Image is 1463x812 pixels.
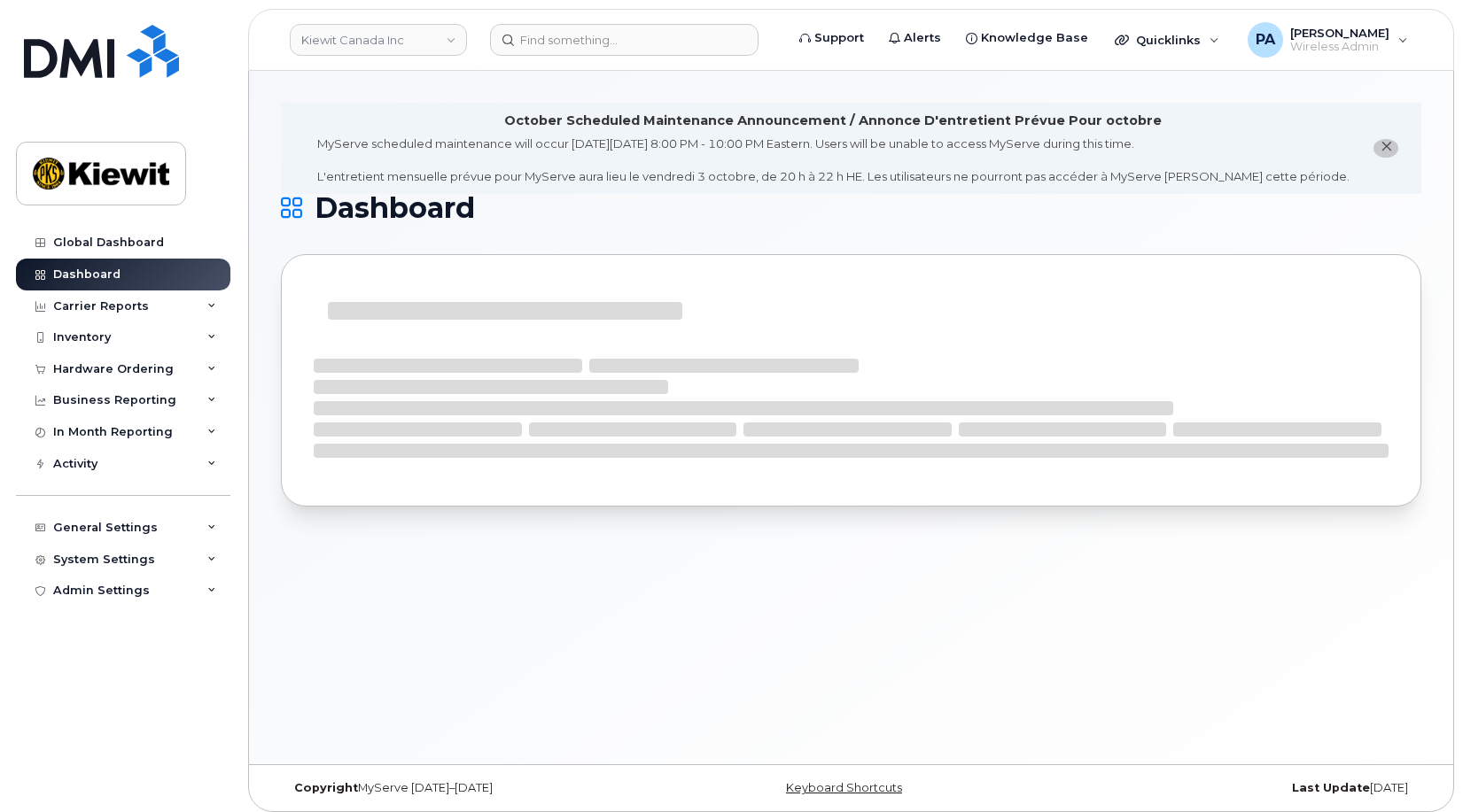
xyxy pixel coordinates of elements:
div: October Scheduled Maintenance Announcement / Annonce D'entretient Prévue Pour octobre [504,112,1162,130]
strong: Last Update [1292,781,1370,794]
strong: Copyright [294,781,358,794]
div: MyServe scheduled maintenance will occur [DATE][DATE] 8:00 PM - 10:00 PM Eastern. Users will be u... [317,135,1350,185]
a: Keyboard Shortcuts [786,781,902,794]
div: [DATE] [1041,781,1421,795]
div: MyServe [DATE]–[DATE] [281,781,661,795]
span: Dashboard [315,195,475,221]
button: close notification [1374,139,1398,158]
